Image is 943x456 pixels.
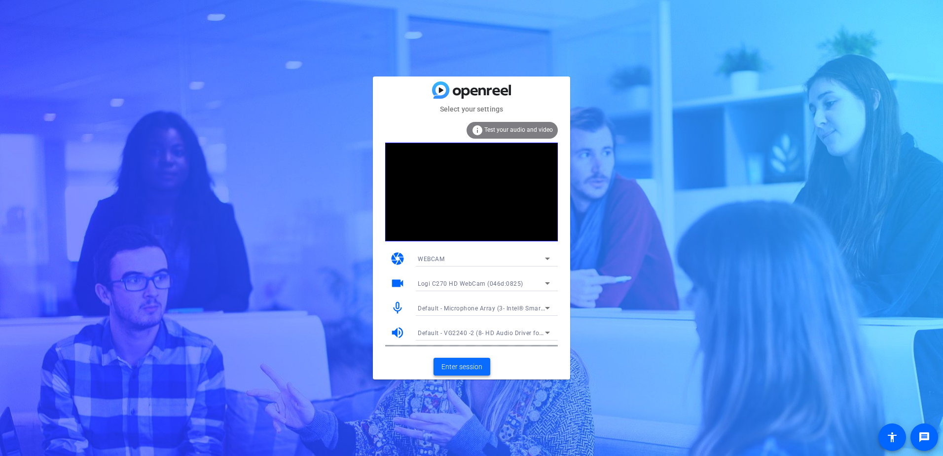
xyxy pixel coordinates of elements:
[390,251,405,266] mat-icon: camera
[418,280,523,287] span: Logi C270 HD WebCam (046d:0825)
[918,431,930,443] mat-icon: message
[390,325,405,340] mat-icon: volume_up
[373,104,570,114] mat-card-subtitle: Select your settings
[471,124,483,136] mat-icon: info
[434,358,490,376] button: Enter session
[418,304,670,312] span: Default - Microphone Array (3- Intel® Smart Sound Technology for Digital Microphones)
[886,431,898,443] mat-icon: accessibility
[441,362,482,372] span: Enter session
[390,301,405,315] mat-icon: mic_none
[418,256,444,263] span: WEBCAM
[484,126,553,133] span: Test your audio and video
[432,81,511,99] img: blue-gradient.svg
[418,329,585,337] span: Default - VG2240 -2 (8- HD Audio Driver for Display Audio)
[390,276,405,291] mat-icon: videocam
